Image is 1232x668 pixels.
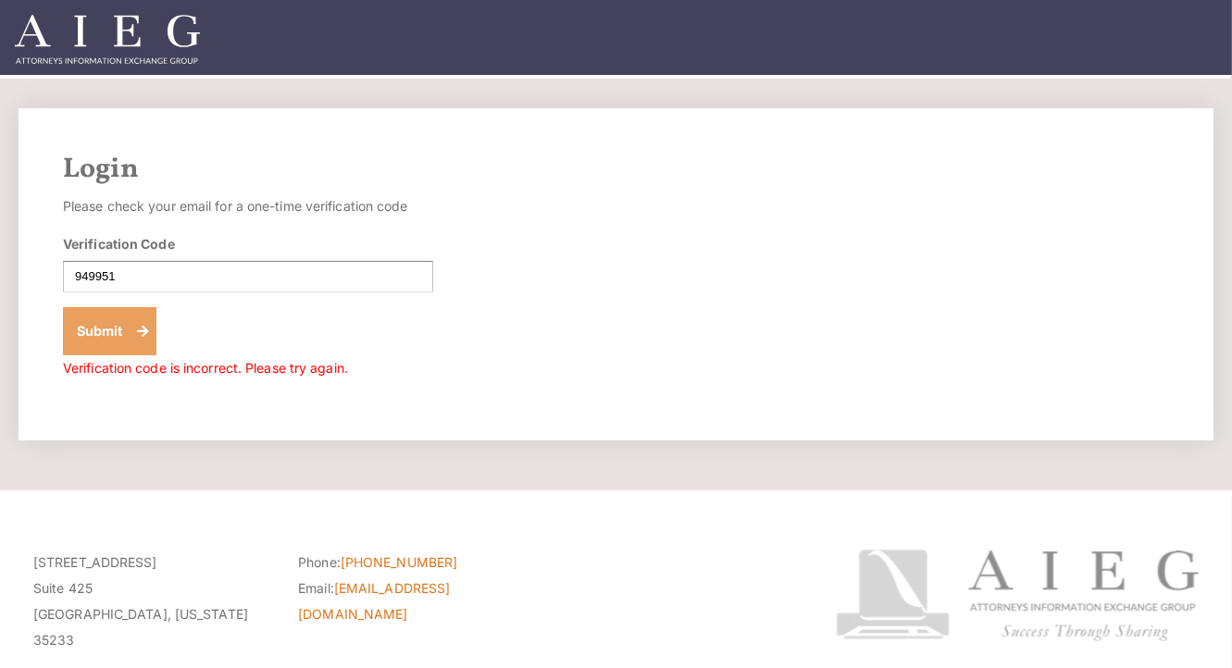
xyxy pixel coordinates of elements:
li: Email: [298,575,535,627]
a: [EMAIL_ADDRESS][DOMAIN_NAME] [298,580,450,622]
h2: Login [63,153,1169,186]
p: Please check your email for a one-time verification code [63,193,433,219]
p: [STREET_ADDRESS] Suite 425 [GEOGRAPHIC_DATA], [US_STATE] 35233 [33,550,270,653]
li: Phone: [298,550,535,575]
img: Attorneys Information Exchange Group logo [836,550,1199,641]
span: Verification code is incorrect. Please try again. [63,360,348,376]
button: Submit [63,307,156,355]
a: [PHONE_NUMBER] [341,554,457,570]
label: Verification Code [63,234,175,254]
img: Attorneys Information Exchange Group [15,15,200,64]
